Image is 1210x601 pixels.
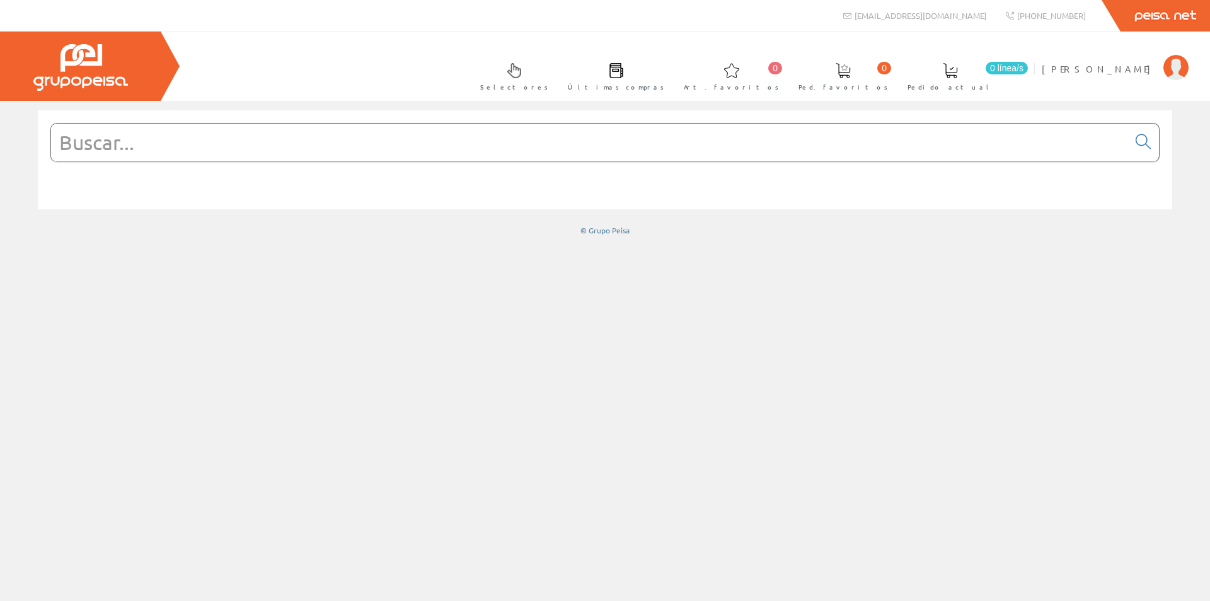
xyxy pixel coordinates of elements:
span: [PERSON_NAME] [1042,62,1157,75]
a: [PERSON_NAME] [1042,52,1189,64]
a: Últimas compras [555,52,671,98]
span: 0 [768,62,782,74]
span: [PHONE_NUMBER] [1017,10,1086,21]
a: Selectores [468,52,555,98]
span: Selectores [480,81,548,93]
span: Últimas compras [568,81,664,93]
img: Grupo Peisa [33,44,128,91]
span: 0 línea/s [986,62,1028,74]
span: Art. favoritos [684,81,779,93]
span: 0 [877,62,891,74]
span: Ped. favoritos [798,81,888,93]
input: Buscar... [51,124,1128,161]
div: © Grupo Peisa [38,225,1172,236]
span: Pedido actual [907,81,993,93]
span: [EMAIL_ADDRESS][DOMAIN_NAME] [855,10,986,21]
